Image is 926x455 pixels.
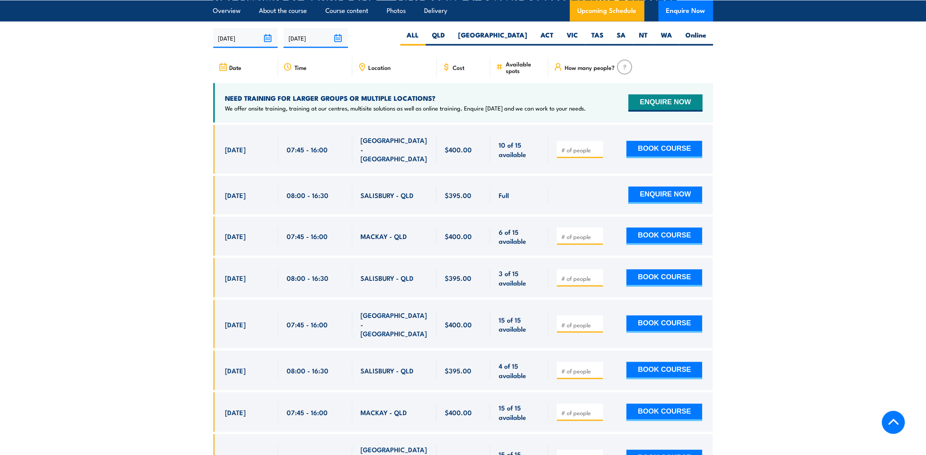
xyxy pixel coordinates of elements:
input: To date [284,28,348,48]
input: # of people [561,275,600,282]
span: 07:45 - 16:00 [287,408,328,417]
span: $395.00 [445,191,472,200]
span: [DATE] [225,320,246,329]
span: $400.00 [445,145,472,154]
span: SALISBURY - QLD [361,191,414,200]
span: [GEOGRAPHIC_DATA] - [GEOGRAPHIC_DATA] [361,310,428,338]
span: $395.00 [445,366,472,375]
label: TAS [585,30,610,46]
span: SALISBURY - QLD [361,273,414,282]
span: $400.00 [445,232,472,241]
span: Available spots [506,61,543,74]
span: $395.00 [445,273,472,282]
span: SALISBURY - QLD [361,366,414,375]
button: ENQUIRE NOW [628,95,702,112]
span: How many people? [565,64,615,71]
input: # of people [561,233,600,241]
span: MACKAY - QLD [361,408,407,417]
h4: NEED TRAINING FOR LARGER GROUPS OR MULTIPLE LOCATIONS? [225,94,586,102]
span: 3 of 15 available [499,269,540,287]
label: SA [610,30,633,46]
span: 15 of 15 available [499,403,540,421]
span: 08:00 - 16:30 [287,366,328,375]
span: Location [369,64,391,71]
label: VIC [560,30,585,46]
span: [GEOGRAPHIC_DATA] - [GEOGRAPHIC_DATA] [361,136,428,163]
span: MACKAY - QLD [361,232,407,241]
button: ENQUIRE NOW [628,187,702,204]
span: 07:45 - 16:00 [287,145,328,154]
span: Cost [453,64,465,71]
button: BOOK COURSE [626,228,702,245]
span: 10 of 15 available [499,140,540,159]
input: # of people [561,367,600,375]
span: 4 of 15 available [499,361,540,380]
span: 07:45 - 16:00 [287,232,328,241]
span: 07:45 - 16:00 [287,320,328,329]
input: # of people [561,146,600,154]
button: BOOK COURSE [626,141,702,158]
label: ACT [534,30,560,46]
span: Date [230,64,242,71]
label: [GEOGRAPHIC_DATA] [452,30,534,46]
label: WA [655,30,679,46]
span: $400.00 [445,408,472,417]
span: 08:00 - 16:30 [287,273,328,282]
span: [DATE] [225,191,246,200]
button: BOOK COURSE [626,362,702,379]
span: Time [294,64,307,71]
span: 6 of 15 available [499,227,540,246]
button: BOOK COURSE [626,404,702,421]
span: Full [499,191,509,200]
input: # of people [561,321,600,329]
span: [DATE] [225,273,246,282]
label: ALL [400,30,426,46]
button: BOOK COURSE [626,316,702,333]
label: NT [633,30,655,46]
input: From date [213,28,278,48]
span: [DATE] [225,232,246,241]
span: 15 of 15 available [499,315,540,334]
label: QLD [426,30,452,46]
span: [DATE] [225,408,246,417]
span: [DATE] [225,366,246,375]
label: Online [679,30,713,46]
span: 08:00 - 16:30 [287,191,328,200]
input: # of people [561,409,600,417]
span: [DATE] [225,145,246,154]
span: $400.00 [445,320,472,329]
p: We offer onsite training, training at our centres, multisite solutions as well as online training... [225,104,586,112]
button: BOOK COURSE [626,269,702,287]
